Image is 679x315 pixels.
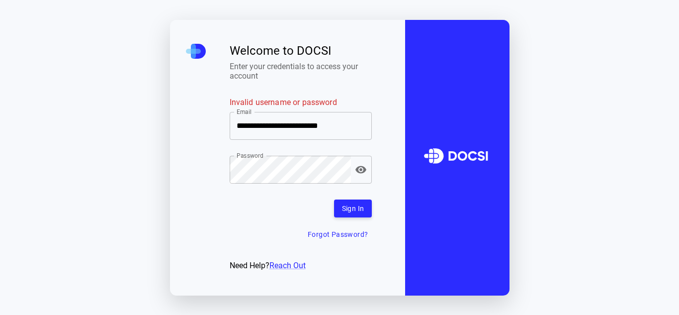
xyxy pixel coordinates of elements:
[186,44,206,59] img: DOCSI Mini Logo
[237,151,263,160] label: Password
[230,260,372,272] div: Need Help?
[230,62,372,81] span: Enter your credentials to access your account
[334,200,372,218] button: Sign In
[230,97,372,112] label: Invalid username or password
[237,107,252,116] label: Email
[269,261,306,270] a: Reach Out
[230,44,372,58] span: Welcome to DOCSI
[304,225,372,244] button: Forgot Password?
[418,132,496,183] img: DOCSI Logo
